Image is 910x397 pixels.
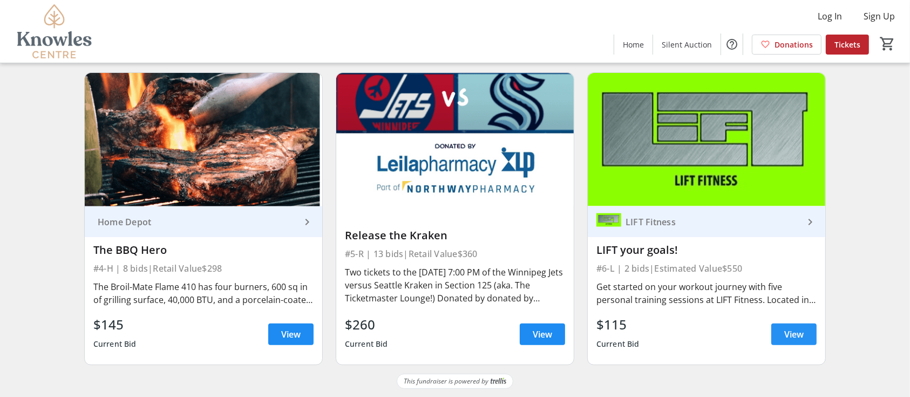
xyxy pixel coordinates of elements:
[6,4,103,58] img: Knowles Centre's Logo
[596,334,640,354] div: Current Bid
[588,73,825,207] img: LIFT your goals!
[596,210,621,234] img: LIFT Fitness
[533,328,552,341] span: View
[752,35,821,55] a: Donations
[818,10,842,23] span: Log In
[784,328,804,341] span: View
[345,266,565,305] div: Two tickets to the [DATE] 7:00 PM of the Winnipeg Jets versus Seattle Kraken in Section 125 (aka....
[345,315,388,334] div: $260
[520,324,565,345] a: View
[85,73,322,207] img: The BBQ Hero
[653,35,721,55] a: Silent Auction
[93,261,314,276] div: #4-H | 8 bids | Retail Value $298
[93,217,301,227] div: Home Depot
[93,280,314,306] div: The Broil-Mate Flame 410 has four burners, 600 sq in of grilling surface, 40,000 BTU, and a porce...
[93,315,137,334] div: $145
[834,39,860,50] span: Tickets
[596,244,817,257] div: LIFT your goals!
[301,216,314,228] mat-icon: keyboard_arrow_right
[662,39,712,50] span: Silent Auction
[809,8,851,25] button: Log In
[864,10,895,23] span: Sign Up
[345,334,388,354] div: Current Bid
[588,206,825,237] a: LIFT FitnessLIFT Fitness
[596,315,640,334] div: $115
[336,73,574,207] img: Release the Kraken
[268,324,314,345] a: View
[85,206,322,237] a: Home Depot
[345,229,565,242] div: Release the Kraken
[771,324,817,345] a: View
[281,328,301,341] span: View
[878,34,897,53] button: Cart
[855,8,904,25] button: Sign Up
[93,244,314,257] div: The BBQ Hero
[775,39,813,50] span: Donations
[596,261,817,276] div: #6-L | 2 bids | Estimated Value $550
[596,280,817,306] div: Get started on your workout journey with five personal training sessions at LIFT Fitness. Located...
[621,217,804,227] div: LIFT Fitness
[614,35,653,55] a: Home
[804,216,817,228] mat-icon: keyboard_arrow_right
[623,39,644,50] span: Home
[404,376,488,386] span: This fundraiser is powered by
[491,378,506,385] img: Trellis Logo
[93,334,137,354] div: Current Bid
[721,33,743,55] button: Help
[345,246,565,261] div: #5-R | 13 bids | Retail Value $360
[826,35,869,55] a: Tickets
